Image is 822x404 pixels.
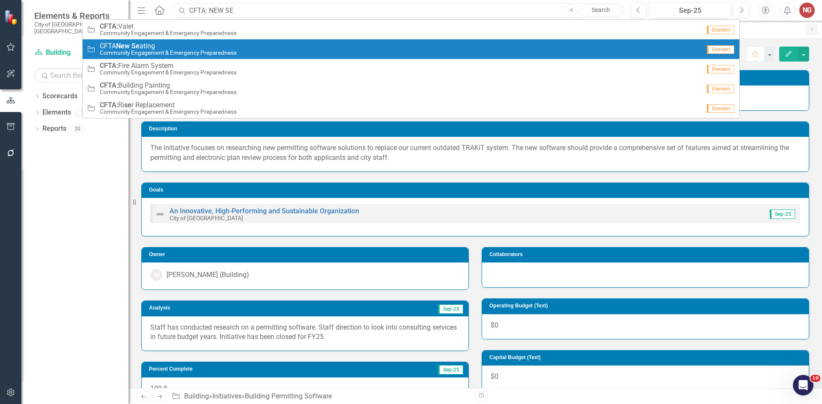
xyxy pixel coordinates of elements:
div: 20 [71,125,84,133]
a: CFTANew SeatingCommunity Engagement & Emergency PreparednessElement [83,39,739,59]
img: ClearPoint Strategy [4,9,19,25]
p: Staff has conducted research on a permitting software. Staff direction to look into consulting se... [150,323,460,342]
span: Sep-25 [438,365,463,375]
div: AH [150,269,162,281]
iframe: Intercom live chat [793,375,813,395]
a: Search [579,4,622,16]
span: Ri r Replacement [100,101,237,109]
h3: Operating Budget (Text) [489,303,804,309]
span: $0 [491,321,498,329]
small: City of [GEOGRAPHIC_DATA] [170,215,243,221]
span: The initiative focuses on researching new permitting software solutions to replace our current ou... [150,144,789,162]
div: » » [172,392,469,401]
a: Initiatives [212,392,241,400]
span: Element [707,104,734,113]
a: An Innovative, High-Performing and Sustainable Organization [170,207,359,215]
h3: Description [149,126,804,132]
img: Not Defined [155,209,165,219]
span: Sep-25 [438,304,463,314]
small: Community Engagement & Emergency Preparedness [100,50,237,56]
a: Building PaintingCommunity Engagement & Emergency PreparednessElement [83,79,739,98]
span: Sep-25 [770,209,795,219]
div: 100 % [142,377,468,402]
button: NG [799,3,815,18]
small: Community Engagement & Emergency Preparedness [100,69,237,76]
h3: Percent Complete [149,366,346,372]
a: Building [34,48,120,58]
strong: Se [131,42,140,50]
span: Element [707,45,734,54]
small: Community Engagement & Emergency Preparedness [100,109,237,115]
input: Search ClearPoint... [173,3,624,18]
a: Elements [42,108,71,118]
span: Fire Alarm System [100,62,237,70]
div: [PERSON_NAME] (Building) [167,270,249,280]
span: $0 [491,372,498,380]
div: Sep-25 [652,6,728,16]
div: Building Permitting Software [245,392,332,400]
button: Sep-25 [649,3,731,18]
span: Valet [100,23,237,30]
h3: Analysis [149,305,290,311]
span: Elements & Reports [34,11,120,21]
small: City of [GEOGRAPHIC_DATA], [GEOGRAPHIC_DATA] [34,21,120,35]
span: CFTA ating [100,42,237,50]
span: Element [707,26,734,34]
span: Element [707,65,734,74]
small: Community Engagement & Emergency Preparedness [100,30,237,36]
a: Building [184,392,209,400]
h3: Goals [149,187,804,193]
strong: New [116,42,130,50]
span: Element [707,85,734,93]
h3: Collaborators [489,252,804,257]
h3: Owner [149,252,464,257]
span: 10 [810,375,820,382]
a: Scorecards [42,91,77,101]
input: Search Below... [34,68,120,83]
div: 7 [75,109,89,116]
span: Building Painting [100,82,237,89]
a: Fire Alarm SystemCommunity Engagement & Emergency PreparednessElement [83,59,739,79]
h3: Capital Budget (Text) [489,355,804,360]
a: Reports [42,124,66,134]
a: ValetCommunity Engagement & Emergency PreparednessElement [83,20,739,39]
strong: se [124,101,131,109]
small: Community Engagement & Emergency Preparedness [100,89,237,95]
a: Riser ReplacementCommunity Engagement & Emergency PreparednessElement [83,98,739,118]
